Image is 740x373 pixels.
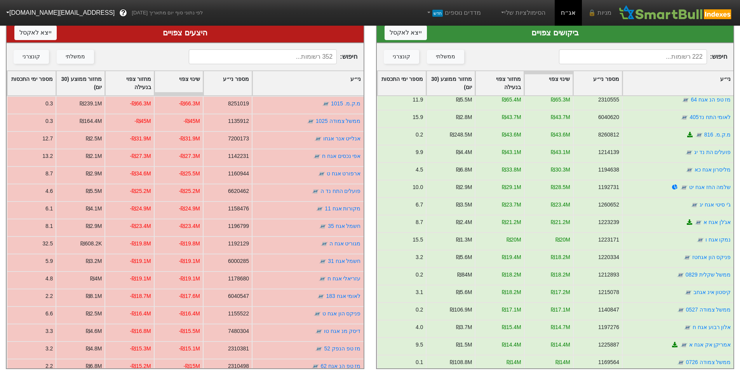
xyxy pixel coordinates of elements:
[475,71,524,95] div: Toggle SortBy
[501,183,521,191] div: ₪29.1M
[121,8,125,18] span: ?
[321,363,361,369] a: מז טפ הנ אגח 62
[692,254,731,260] a: פניקס הון אגחטז
[86,292,102,300] div: ₪8.1M
[703,219,731,225] a: אג'לן אגח א
[501,323,521,331] div: ₪15.4M
[130,135,151,143] div: -₪31.9M
[689,341,731,348] a: אמריקן אק אגח א
[456,201,472,209] div: ₪3.5M
[573,71,622,95] div: Toggle SortBy
[415,271,423,279] div: 0.2
[694,219,702,226] img: tase link
[456,166,472,174] div: ₪6.8M
[623,71,733,95] div: Toggle SortBy
[524,71,573,95] div: Toggle SortBy
[496,5,548,21] a: הסימולציות שלי
[312,362,319,370] img: tase link
[683,324,691,331] img: tase link
[450,306,472,314] div: ₪106.9M
[179,222,200,230] div: -₪23.4M
[86,257,102,265] div: ₪3.2M
[695,131,703,139] img: tase link
[189,49,357,64] span: חיפוש :
[228,117,249,125] div: 1135912
[450,131,472,139] div: ₪248.5M
[228,152,249,160] div: 1142231
[132,9,203,17] span: לפי נתוני סוף יום מתאריך [DATE]
[179,275,200,283] div: -₪19.1M
[326,293,361,299] a: לאומי אגח 183
[14,27,356,39] div: היצעים צפויים
[456,96,472,104] div: ₪5.5M
[86,345,102,353] div: ₪4.8M
[86,205,102,213] div: ₪4.1M
[45,327,53,335] div: 3.3
[384,50,419,64] button: קונצרני
[501,288,521,296] div: ₪18.2M
[685,271,731,278] a: ממשל שקלית 0829
[551,113,570,121] div: ₪43.7M
[677,306,684,314] img: tase link
[555,236,570,244] div: ₪20M
[427,71,475,95] div: Toggle SortBy
[693,289,731,295] a: קיסטון אינ אגחב
[179,327,200,335] div: -₪15.5M
[456,148,472,156] div: ₪4.4M
[45,117,53,125] div: 0.3
[189,49,337,64] input: 352 רשומות...
[415,323,423,331] div: 4.0
[598,96,619,104] div: 2310555
[456,323,472,331] div: ₪3.7M
[320,240,328,248] img: tase link
[130,152,151,160] div: -₪27.3M
[179,257,200,265] div: -₪19.1M
[598,271,619,279] div: 1212893
[415,166,423,174] div: 4.5
[415,218,423,226] div: 8.7
[598,341,619,349] div: 1225887
[436,53,455,61] div: ממשלתי
[677,359,684,366] img: tase link
[432,10,443,17] span: חדש
[130,205,151,213] div: -₪24.9M
[319,257,327,265] img: tase link
[378,71,426,95] div: Toggle SortBy
[130,275,151,283] div: -₪19.1M
[80,240,102,248] div: ₪608.2K
[130,222,151,230] div: -₪23.4M
[501,306,521,314] div: ₪17.1M
[676,271,684,279] img: tase link
[179,345,200,353] div: -₪15.1M
[450,358,472,366] div: ₪108.8M
[86,362,102,370] div: ₪6.8M
[598,218,619,226] div: 1223239
[228,205,249,213] div: 1158476
[598,148,619,156] div: 1214139
[228,222,249,230] div: 1196799
[456,341,472,349] div: ₪1.5M
[45,205,53,213] div: 6.1
[14,50,49,64] button: קונצרני
[413,96,423,104] div: 11.9
[551,253,570,261] div: ₪18.2M
[551,341,570,349] div: ₪14.4M
[324,345,360,352] a: מז טפ הנפק 52
[680,341,688,349] img: tase link
[413,113,423,121] div: 15.9
[228,187,249,195] div: 6620462
[313,310,321,318] img: tase link
[312,187,319,195] img: tase link
[456,253,472,261] div: ₪5.6M
[456,236,472,244] div: ₪1.3M
[228,310,249,318] div: 1155522
[551,306,570,314] div: ₪17.1M
[320,188,361,194] a: פועלים התח נד ה
[551,288,570,296] div: ₪17.2M
[696,236,704,244] img: tase link
[327,275,361,282] a: עזריאלי אגח ח
[415,358,423,366] div: 0.1
[179,205,200,213] div: -₪24.9M
[323,135,361,142] a: אנלייט אנר אגחו
[692,324,731,330] a: אלון רבוע אגח ח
